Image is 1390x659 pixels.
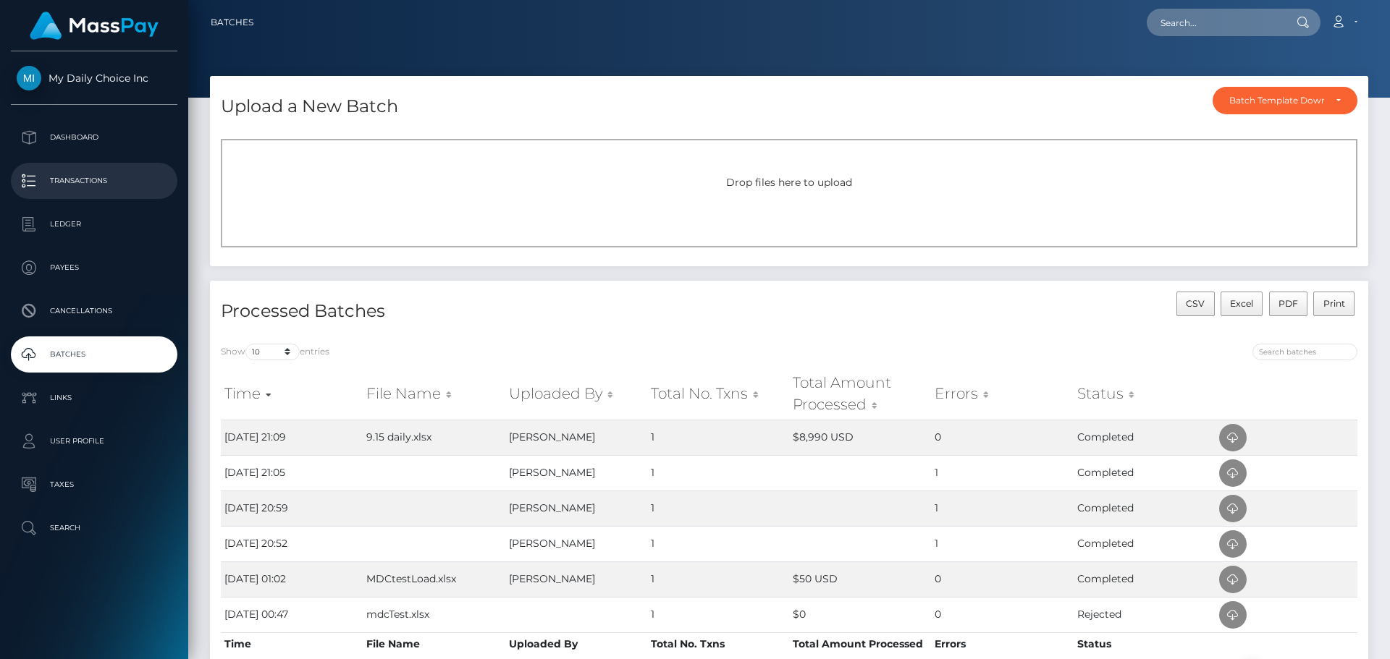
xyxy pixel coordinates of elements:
td: [PERSON_NAME] [505,561,647,597]
th: Uploaded By: activate to sort column ascending [505,368,647,420]
th: Total Amount Processed [789,632,931,655]
td: Completed [1074,455,1216,490]
input: Search... [1147,9,1283,36]
td: [PERSON_NAME] [505,420,647,455]
span: Drop files here to upload [726,176,852,189]
a: Batches [211,7,253,38]
p: Ledger [17,213,172,235]
td: 0 [931,561,1073,597]
input: Search batches [1252,344,1357,360]
td: $50 USD [789,561,931,597]
th: Total Amount Processed: activate to sort column ascending [789,368,931,420]
th: Status [1074,632,1216,655]
td: mdcTest.xlsx [363,597,505,632]
td: [DATE] 00:47 [221,597,363,632]
th: Uploaded By [505,632,647,655]
button: CSV [1176,292,1215,316]
th: Time [221,632,363,655]
a: Cancellations [11,293,177,329]
h4: Upload a New Batch [221,94,398,119]
img: My Daily Choice Inc [17,66,41,90]
td: [DATE] 21:05 [221,455,363,490]
button: Print [1313,292,1355,316]
a: User Profile [11,423,177,459]
a: Dashboard [11,119,177,156]
a: Search [11,510,177,546]
th: Total No. Txns [647,632,789,655]
td: Completed [1074,490,1216,526]
td: Rejected [1074,597,1216,632]
span: Print [1323,298,1345,309]
td: [DATE] 21:09 [221,420,363,455]
span: My Daily Choice Inc [11,72,177,85]
button: Excel [1221,292,1263,316]
p: Transactions [17,170,172,192]
td: $0 [789,597,931,632]
td: 9.15 daily.xlsx [363,420,505,455]
select: Showentries [245,344,300,360]
div: Batch Template Download [1229,95,1324,106]
a: Payees [11,250,177,286]
button: Batch Template Download [1213,87,1357,114]
th: Errors: activate to sort column ascending [931,368,1073,420]
td: 1 [931,490,1073,526]
th: Time: activate to sort column ascending [221,368,363,420]
p: Payees [17,257,172,279]
td: 1 [647,526,789,561]
p: Batches [17,344,172,365]
span: PDF [1279,298,1298,309]
td: 1 [647,420,789,455]
td: Completed [1074,561,1216,597]
td: MDCtestLoad.xlsx [363,561,505,597]
p: Cancellations [17,300,172,322]
td: 1 [647,561,789,597]
td: $8,990 USD [789,420,931,455]
p: Taxes [17,474,172,496]
td: 0 [931,420,1073,455]
td: 1 [647,490,789,526]
td: 1 [647,597,789,632]
td: [DATE] 20:52 [221,526,363,561]
p: Dashboard [17,127,172,148]
td: [PERSON_NAME] [505,526,647,561]
a: Ledger [11,206,177,242]
a: Taxes [11,467,177,503]
span: Excel [1230,298,1253,309]
td: [PERSON_NAME] [505,490,647,526]
th: Errors [931,632,1073,655]
p: Search [17,517,172,539]
td: 1 [931,526,1073,561]
td: Completed [1074,420,1216,455]
td: 1 [931,455,1073,490]
h4: Processed Batches [221,299,778,324]
td: [DATE] 20:59 [221,490,363,526]
a: Batches [11,336,177,373]
span: CSV [1186,298,1205,309]
td: [PERSON_NAME] [505,455,647,490]
th: Total No. Txns: activate to sort column ascending [647,368,789,420]
td: 0 [931,597,1073,632]
td: Completed [1074,526,1216,561]
p: User Profile [17,430,172,452]
td: 1 [647,455,789,490]
a: Transactions [11,163,177,199]
th: Status: activate to sort column ascending [1074,368,1216,420]
label: Show entries [221,344,329,360]
th: File Name [363,632,505,655]
img: MassPay Logo [30,12,159,40]
p: Links [17,387,172,409]
td: [DATE] 01:02 [221,561,363,597]
th: File Name: activate to sort column ascending [363,368,505,420]
button: PDF [1269,292,1308,316]
a: Links [11,380,177,416]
